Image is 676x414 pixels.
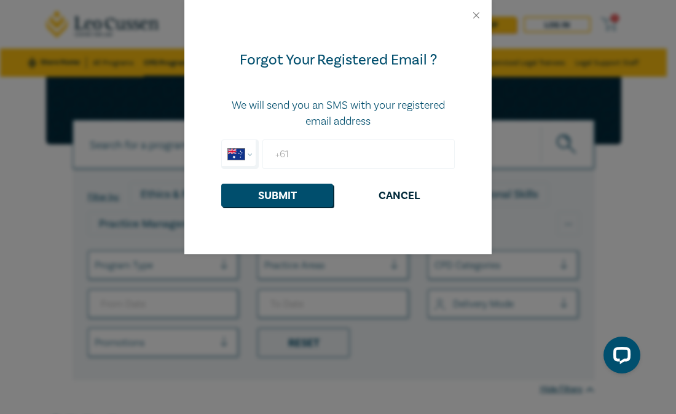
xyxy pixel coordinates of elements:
button: Submit [221,184,333,207]
button: Close [471,10,482,21]
input: Enter Mobile number [262,139,455,169]
div: Forgot Your Registered Email ? [221,50,455,70]
p: We will send you an SMS with your registered email address [221,98,455,130]
button: Cancel [343,184,455,207]
iframe: LiveChat chat widget [594,332,645,383]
